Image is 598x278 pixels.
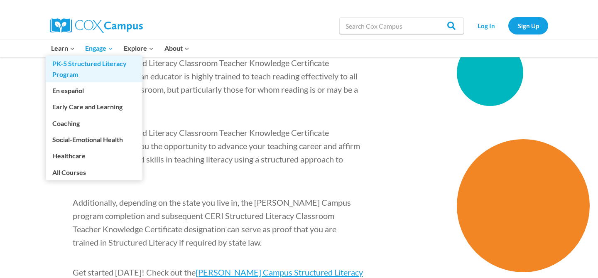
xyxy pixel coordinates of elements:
a: PK-5 Structured Literacy Program [46,56,142,82]
button: Child menu of Engage [80,39,119,57]
span: The CERI Structured Literacy Classroom Teacher Knowledge Certificate designation gives you the op... [73,128,360,177]
a: Early Care and Learning [46,99,142,115]
span: The CERI Structured Literacy Classroom Teacher Knowledge Certificate demonstrates that an educato... [73,58,358,108]
input: Search Cox Campus [339,17,464,34]
button: Child menu of Learn [46,39,80,57]
nav: Secondary Navigation [468,17,548,34]
a: Social-Emotional Health [46,132,142,148]
button: Child menu of About [159,39,195,57]
a: Sign Up [508,17,548,34]
a: Healthcare [46,148,142,164]
a: En español [46,83,142,98]
nav: Primary Navigation [46,39,194,57]
span: Additionally, depending on the state you live in, the [PERSON_NAME] Campus program completion and... [73,197,351,247]
span: Get started [DATE]! Check out the [73,267,196,277]
a: All Courses [46,164,142,180]
a: Log In [468,17,504,34]
img: Cox Campus [50,18,143,33]
a: Coaching [46,115,142,131]
button: Child menu of Explore [118,39,159,57]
